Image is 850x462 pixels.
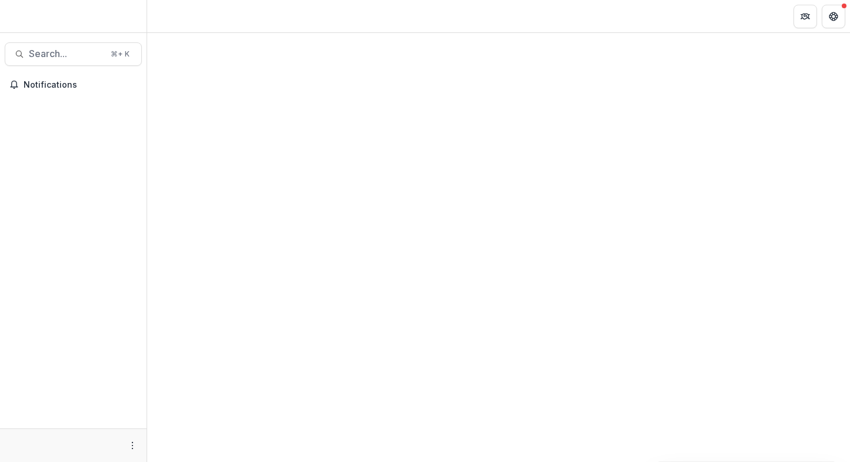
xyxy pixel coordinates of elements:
button: Get Help [822,5,845,28]
span: Search... [29,48,104,59]
button: More [125,438,140,453]
nav: breadcrumb [152,8,202,25]
button: Notifications [5,75,142,94]
button: Partners [793,5,817,28]
button: Search... [5,42,142,66]
span: Notifications [24,80,137,90]
div: ⌘ + K [108,48,132,61]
